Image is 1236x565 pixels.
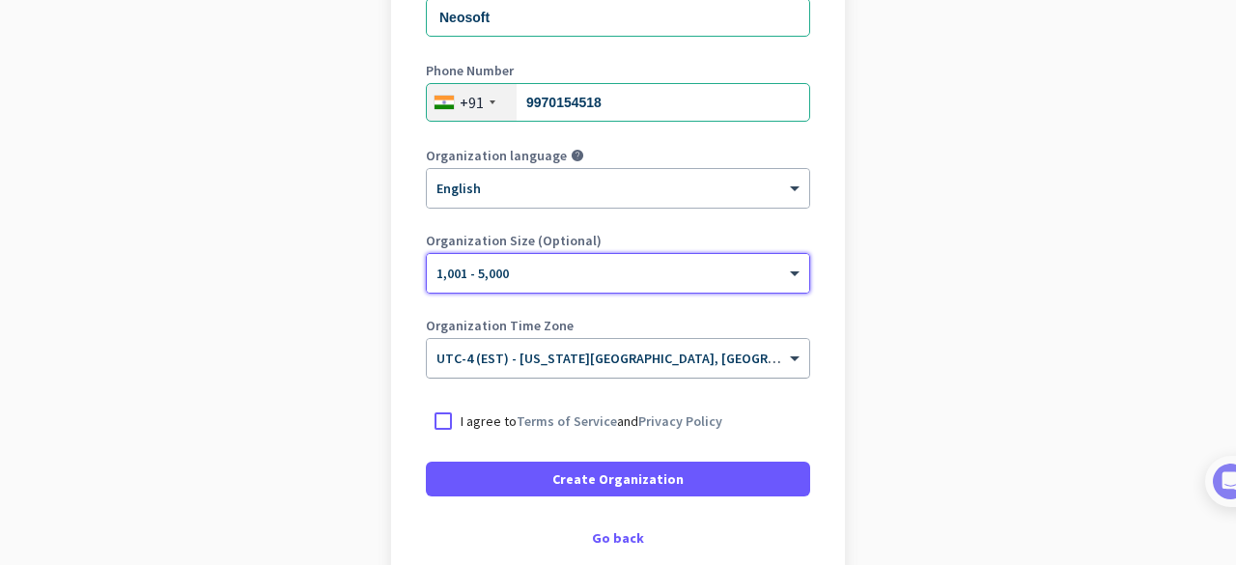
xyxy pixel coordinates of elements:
[571,149,584,162] i: help
[426,64,810,77] label: Phone Number
[426,149,567,162] label: Organization language
[638,412,722,430] a: Privacy Policy
[460,93,484,112] div: +91
[426,462,810,496] button: Create Organization
[426,531,810,545] div: Go back
[461,411,722,431] p: I agree to and
[517,412,617,430] a: Terms of Service
[426,83,810,122] input: 74104 10123
[426,319,810,332] label: Organization Time Zone
[426,234,810,247] label: Organization Size (Optional)
[552,469,684,489] span: Create Organization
